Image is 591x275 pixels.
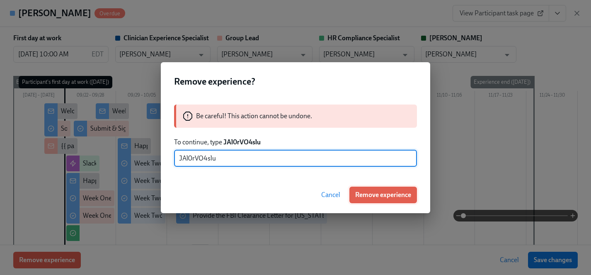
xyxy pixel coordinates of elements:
span: Cancel [321,191,340,199]
p: Be careful! This action cannot be undone. [196,112,312,121]
p: To continue, type [174,138,417,147]
button: Remove experience [349,187,417,203]
span: Remove experience [355,191,411,199]
strong: JAl0rVO4slu [223,138,261,146]
button: Cancel [315,187,346,203]
h2: Remove experience? [174,75,417,88]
